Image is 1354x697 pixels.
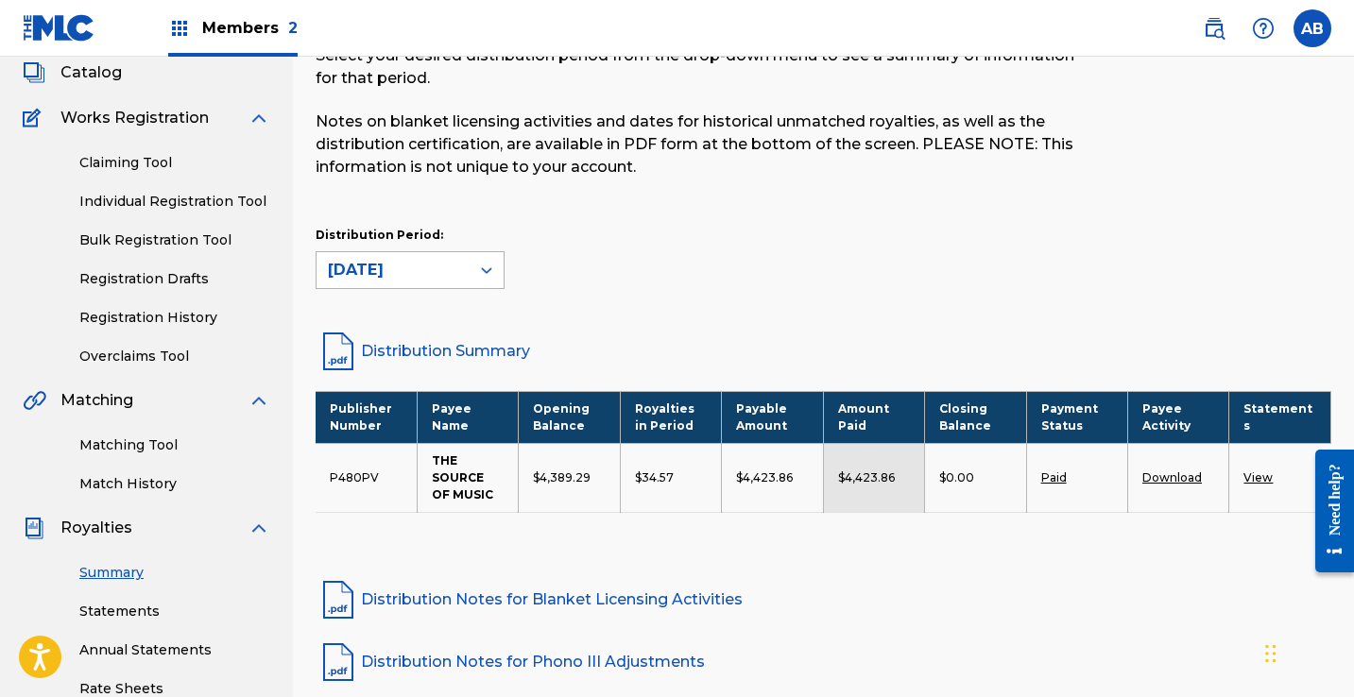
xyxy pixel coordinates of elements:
[939,469,974,486] p: $0.00
[1195,9,1233,47] a: Public Search
[1243,470,1273,484] a: View
[248,517,270,539] img: expand
[248,107,270,129] img: expand
[60,107,209,129] span: Works Registration
[316,110,1098,178] p: Notes on blanket licensing activities and dates for historical unmatched royalties, as well as th...
[1203,17,1225,40] img: search
[23,61,45,84] img: Catalog
[1041,470,1067,484] a: Paid
[417,391,518,443] th: Payee Name
[328,259,458,281] div: [DATE]
[736,469,793,486] p: $4,423.86
[316,577,1331,622] a: Distribution Notes for Blanket Licensing Activities
[79,269,270,289] a: Registration Drafts
[79,474,270,494] a: Match History
[316,391,417,443] th: Publisher Number
[620,391,721,443] th: Royalties in Period
[838,469,895,486] p: $4,423.86
[23,61,122,84] a: CatalogCatalog
[722,391,823,443] th: Payable Amount
[1142,470,1202,484] a: Download
[1294,9,1331,47] div: User Menu
[1252,17,1275,40] img: help
[1265,625,1277,682] div: Arrastrar
[79,153,270,173] a: Claiming Tool
[533,469,591,486] p: $4,389.29
[248,389,270,412] img: expand
[79,192,270,212] a: Individual Registration Tool
[316,639,1331,685] a: Distribution Notes for Phono III Adjustments
[202,17,298,39] span: Members
[23,389,46,412] img: Matching
[1260,606,1354,697] div: Widget de chat
[316,577,361,622] img: pdf
[79,308,270,328] a: Registration History
[1128,391,1229,443] th: Payee Activity
[60,389,133,412] span: Matching
[417,443,518,512] td: THE SOURCE OF MUSIC
[925,391,1026,443] th: Closing Balance
[23,517,45,539] img: Royalties
[1301,435,1354,587] iframe: Resource Center
[60,517,132,539] span: Royalties
[316,329,1331,374] a: Distribution Summary
[79,435,270,455] a: Matching Tool
[316,227,505,244] p: Distribution Period:
[79,640,270,660] a: Annual Statements
[316,329,361,374] img: distribution-summary-pdf
[635,469,674,486] p: $34.57
[316,639,361,685] img: pdf
[288,19,298,37] span: 2
[1026,391,1127,443] th: Payment Status
[79,563,270,583] a: Summary
[79,602,270,621] a: Statements
[168,17,191,40] img: Top Rightsholders
[1260,606,1354,697] iframe: Chat Widget
[519,391,620,443] th: Opening Balance
[23,107,47,129] img: Works Registration
[60,61,122,84] span: Catalog
[1244,9,1282,47] div: Help
[1229,391,1331,443] th: Statements
[316,443,417,512] td: P480PV
[79,347,270,366] a: Overclaims Tool
[23,14,95,42] img: MLC Logo
[823,391,924,443] th: Amount Paid
[79,230,270,250] a: Bulk Registration Tool
[316,44,1098,90] p: Select your desired distribution period from the drop-down menu to see a summary of information f...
